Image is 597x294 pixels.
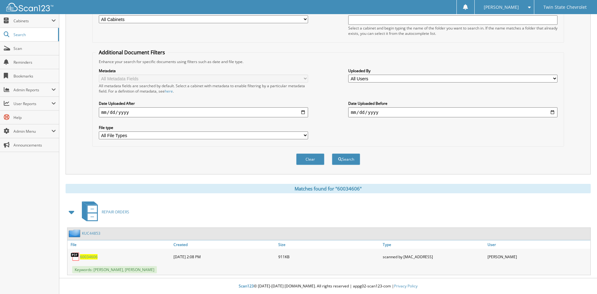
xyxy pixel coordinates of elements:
[172,250,276,263] div: [DATE] 2:08 PM
[172,240,276,249] a: Created
[277,250,381,263] div: 911KB
[394,283,418,289] a: Privacy Policy
[99,101,308,106] label: Date Uploaded After
[59,279,597,294] div: © [DATE]-[DATE] [DOMAIN_NAME]. All rights reserved | appg02-scan123-com |
[543,5,587,9] span: Twin State Chevrolet
[82,231,100,236] a: KUC44853
[348,68,557,73] label: Uploaded By
[71,252,80,261] img: PDF.png
[72,266,157,273] span: Keywords: [PERSON_NAME], [PERSON_NAME]
[13,101,51,106] span: User Reports
[165,88,173,94] a: here
[96,59,561,64] div: Enhance your search for specific documents using filters such as date and file type.
[486,240,590,249] a: User
[13,115,56,120] span: Help
[239,283,254,289] span: Scan123
[99,107,308,117] input: start
[486,250,590,263] div: [PERSON_NAME]
[13,46,56,51] span: Scan
[381,240,486,249] a: Type
[484,5,519,9] span: [PERSON_NAME]
[348,25,557,36] div: Select a cabinet and begin typing the name of the folder you want to search in. If the name match...
[102,209,129,215] span: REPAIR ORDERS
[67,240,172,249] a: File
[99,83,308,94] div: All metadata fields are searched by default. Select a cabinet with metadata to enable filtering b...
[13,73,56,79] span: Bookmarks
[332,153,360,165] button: Search
[348,101,557,106] label: Date Uploaded Before
[13,60,56,65] span: Reminders
[99,68,308,73] label: Metadata
[96,49,168,56] legend: Additional Document Filters
[13,18,51,24] span: Cabinets
[80,254,98,259] a: 60034606
[69,229,82,237] img: folder2.png
[13,142,56,148] span: Announcements
[66,184,591,193] div: Matches found for "60034606"
[13,129,51,134] span: Admin Menu
[381,250,486,263] div: scanned by [MAC_ADDRESS]
[6,3,53,11] img: scan123-logo-white.svg
[13,32,55,37] span: Search
[13,87,51,93] span: Admin Reports
[99,125,308,130] label: File type
[566,264,597,294] iframe: Chat Widget
[296,153,324,165] button: Clear
[78,200,129,224] a: REPAIR ORDERS
[348,107,557,117] input: end
[277,240,381,249] a: Size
